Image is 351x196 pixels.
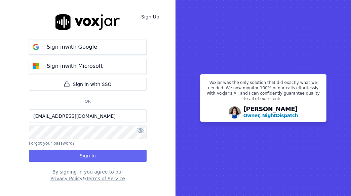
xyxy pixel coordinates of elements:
[229,106,241,118] img: Avatar
[29,78,147,91] a: Sign in with SSO
[243,106,298,119] div: [PERSON_NAME]
[86,175,125,182] button: Terms of Service
[204,80,322,104] p: Voxjar was the only solution that did exactly what we needed. We now monitor 100% of our calls ef...
[55,14,120,30] img: logo
[136,11,165,23] a: Sign Up
[47,62,103,70] p: Sign in with Microsoft
[29,40,43,54] img: google Sign in button
[243,112,298,119] p: Owner, NightDispatch
[29,168,147,182] div: By signing in you agree to our &
[29,150,147,162] button: Sign In
[29,141,75,146] button: Forgot your password?
[82,99,93,104] span: Or
[47,43,97,51] p: Sign in with Google
[29,109,147,123] input: Email
[29,59,43,73] img: microsoft Sign in button
[29,40,147,55] button: Sign inwith Google
[50,175,82,182] button: Privacy Policy
[29,59,147,74] button: Sign inwith Microsoft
